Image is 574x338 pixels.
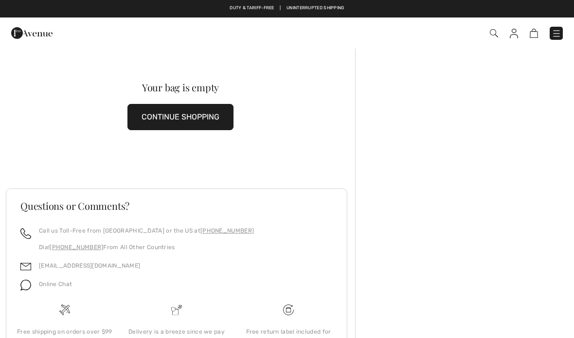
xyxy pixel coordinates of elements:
img: email [20,261,31,272]
img: My Info [510,29,518,38]
img: Shopping Bag [530,29,538,38]
a: [EMAIL_ADDRESS][DOMAIN_NAME] [39,262,140,269]
img: call [20,228,31,239]
button: CONTINUE SHOPPING [127,104,233,130]
div: Your bag is empty [23,83,338,92]
img: Search [490,29,498,37]
span: Online Chat [39,281,72,287]
p: Call us Toll-Free from [GEOGRAPHIC_DATA] or the US at [39,226,254,235]
h3: Questions or Comments? [20,201,333,211]
a: 1ère Avenue [11,28,53,37]
img: Free shipping on orders over $99 [283,304,294,315]
div: Free shipping on orders over $99 [17,327,113,336]
a: [PHONE_NUMBER] [50,244,103,251]
img: chat [20,280,31,290]
img: Delivery is a breeze since we pay the duties! [171,304,182,315]
img: 1ère Avenue [11,23,53,43]
p: Dial From All Other Countries [39,243,254,252]
a: [PHONE_NUMBER] [200,227,254,234]
img: Menu [552,29,561,38]
img: Free shipping on orders over $99 [59,304,70,315]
